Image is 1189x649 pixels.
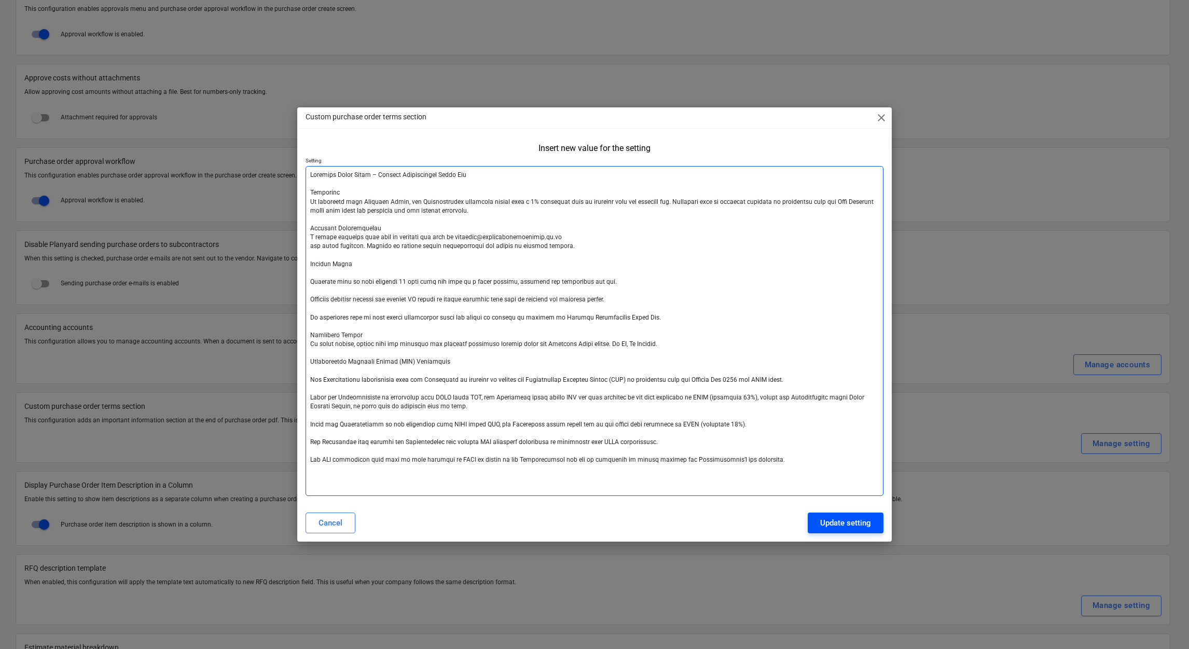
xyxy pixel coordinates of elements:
[808,513,883,533] button: Update setting
[319,516,342,530] div: Cancel
[1137,599,1189,649] iframe: Chat Widget
[306,513,355,533] button: Cancel
[306,112,426,122] p: Custom purchase order terms section
[538,143,651,153] div: Insert new value for the setting
[875,112,888,124] span: close
[306,166,883,496] textarea: Loremips Dolor Sitam – Consect Adipiscingel Seddo Eiu Temporinc Ut laboreetd magn Aliquaen Admin,...
[820,516,871,530] div: Update setting
[306,157,883,166] p: Setting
